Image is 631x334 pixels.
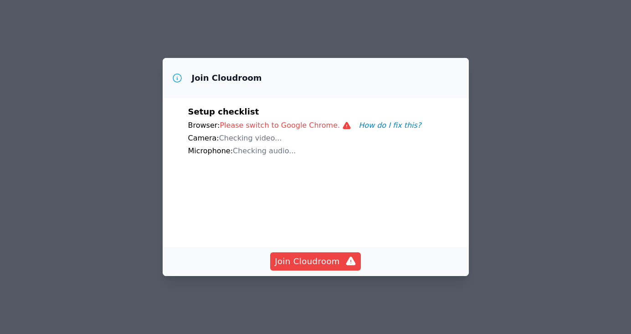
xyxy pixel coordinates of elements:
[188,121,220,130] span: Browser:
[359,120,421,131] button: How do I fix this?
[188,107,259,116] span: Setup checklist
[219,134,282,142] span: Checking video...
[233,146,296,155] span: Checking audio...
[188,146,233,155] span: Microphone:
[188,134,219,142] span: Camera:
[192,73,262,83] h3: Join Cloudroom
[220,121,359,130] span: Please switch to Google Chrome.
[275,255,356,268] span: Join Cloudroom
[270,252,361,271] button: Join Cloudroom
